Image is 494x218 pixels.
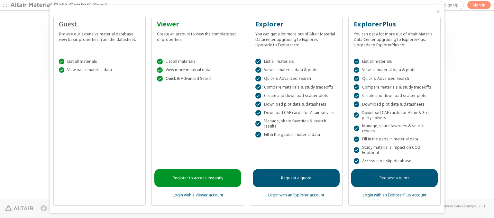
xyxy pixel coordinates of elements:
[59,67,65,73] div: 
[354,93,360,99] div: 
[255,59,261,64] div: 
[354,93,435,99] div: Create and download scatter plots
[354,59,360,64] div: 
[154,169,241,187] a: Register to access instantly
[255,84,337,90] div: Compare materials & study tradeoffs
[255,29,337,48] div: You can get a lot more out of Altair Material Datacenter upgrading to Explorer. Upgrade to Explor...
[157,29,239,42] div: Create an account to view the complete set of properties.
[354,137,435,142] div: Fill in the gaps in material data
[255,118,337,129] div: Manage, share favorites & search results
[157,59,239,64] div: List all materials
[354,20,435,29] div: ExplorerPlus
[255,93,261,99] div: 
[157,67,163,73] div: 
[354,59,435,64] div: List all materials
[253,169,340,187] a: Request a quote
[255,121,261,127] div: 
[268,192,324,198] a: Login with an Explorer account
[255,76,261,81] div: 
[255,132,261,137] div: 
[255,59,337,64] div: List all materials
[354,76,435,81] div: Quick & Advanced Search
[157,76,163,81] div: 
[363,192,426,198] a: Login with an ExplorerPlus account
[354,147,359,153] div: 
[255,84,261,90] div: 
[354,137,360,142] div: 
[255,101,337,107] div: Download plot data & datasheets
[354,110,435,120] div: Download CAE cards for Altair & 3rd party solvers
[435,9,441,14] button: Close
[255,67,261,73] div: 
[354,67,435,73] div: View all material data & plots
[255,67,337,73] div: View all material data & plots
[354,101,435,107] div: Download plot data & datasheets
[59,59,141,64] div: List all materials
[354,29,435,48] div: You can get a lot more out of Altair Material Data Center upgrading to ExplorerPlus. Upgrade to E...
[354,84,360,90] div: 
[354,126,359,131] div: 
[157,59,163,64] div: 
[354,145,435,155] div: Study material's impact on CO2 Footprint
[354,158,435,164] div: Access stick-slip database
[157,76,239,81] div: Quick & Advanced Search
[255,20,337,29] div: Explorer
[157,20,239,29] div: Viewer
[173,192,223,198] a: Login with a Viewer account
[354,123,435,134] div: Manage, share favorites & search results
[255,110,261,116] div: 
[255,101,261,107] div: 
[354,76,360,81] div: 
[59,67,141,73] div: View basic material data
[59,20,141,29] div: Guest
[354,67,360,73] div: 
[255,110,337,116] div: Download CAE cards for Altair solvers
[255,76,337,81] div: Quick & Advanced Search
[255,93,337,99] div: Create and download scatter plots
[354,112,359,118] div: 
[59,59,65,64] div: 
[59,29,141,42] div: Browse our extensive material database, view basic properties from the datasheet.
[255,132,337,137] div: Fill in the gaps in material data
[157,67,239,73] div: View more material data
[354,101,360,107] div: 
[351,169,438,187] a: Request a quote
[354,158,360,164] div: 
[354,84,435,90] div: Compare materials & study tradeoffs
